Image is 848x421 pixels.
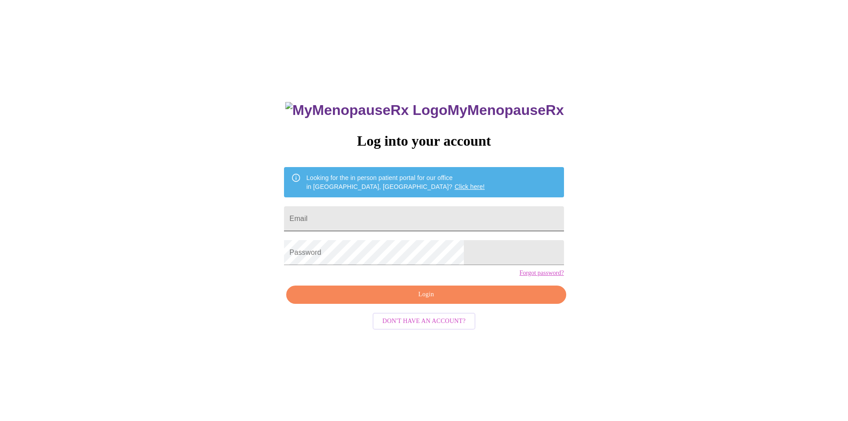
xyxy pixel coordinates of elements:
a: Click here! [454,183,485,190]
a: Don't have an account? [370,316,478,324]
button: Login [286,286,566,304]
span: Login [296,289,556,300]
h3: Log into your account [284,133,564,149]
a: Forgot password? [519,270,564,277]
button: Don't have an account? [373,313,475,330]
span: Don't have an account? [382,316,466,327]
img: MyMenopauseRx Logo [285,102,447,119]
h3: MyMenopauseRx [285,102,564,119]
div: Looking for the in person patient portal for our office in [GEOGRAPHIC_DATA], [GEOGRAPHIC_DATA]? [306,170,485,195]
